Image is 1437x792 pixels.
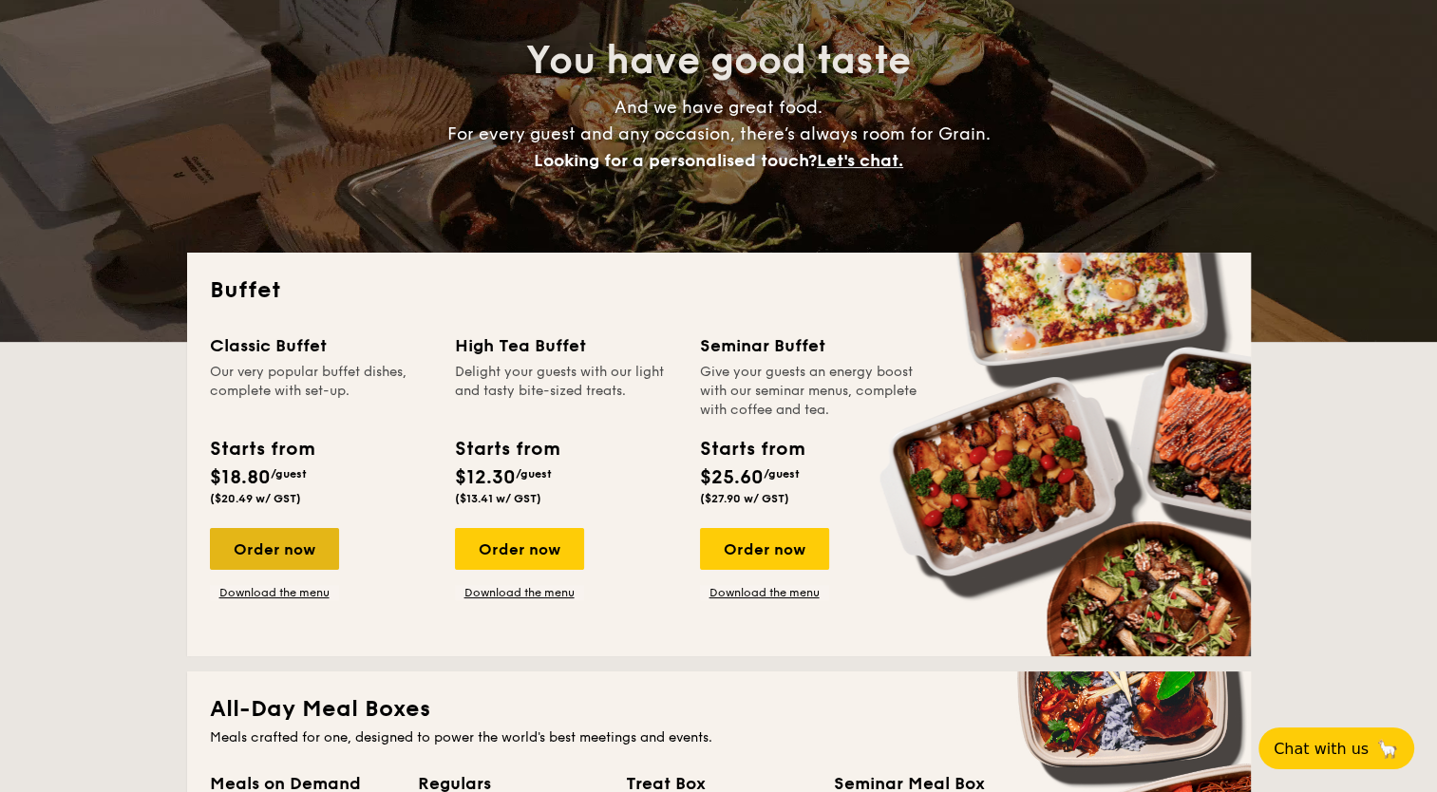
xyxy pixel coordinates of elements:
div: Order now [210,528,339,570]
div: Classic Buffet [210,332,432,359]
div: Order now [700,528,829,570]
span: Let's chat. [817,150,903,171]
div: Seminar Buffet [700,332,922,359]
div: Starts from [210,435,313,463]
span: $25.60 [700,466,764,489]
span: 🦙 [1376,738,1399,760]
h2: All-Day Meal Boxes [210,694,1228,725]
span: You have good taste [526,38,911,84]
button: Chat with us🦙 [1258,727,1414,769]
div: High Tea Buffet [455,332,677,359]
span: ($20.49 w/ GST) [210,492,301,505]
div: Starts from [455,435,558,463]
span: ($13.41 w/ GST) [455,492,541,505]
span: Chat with us [1274,740,1369,758]
a: Download the menu [455,585,584,600]
a: Download the menu [210,585,339,600]
span: /guest [271,467,307,481]
span: ($27.90 w/ GST) [700,492,789,505]
div: Give your guests an energy boost with our seminar menus, complete with coffee and tea. [700,363,922,420]
span: And we have great food. For every guest and any occasion, there’s always room for Grain. [447,97,991,171]
h2: Buffet [210,275,1228,306]
div: Starts from [700,435,804,463]
span: $18.80 [210,466,271,489]
a: Download the menu [700,585,829,600]
div: Order now [455,528,584,570]
span: Looking for a personalised touch? [534,150,817,171]
div: Meals crafted for one, designed to power the world's best meetings and events. [210,728,1228,747]
div: Our very popular buffet dishes, complete with set-up. [210,363,432,420]
div: Delight your guests with our light and tasty bite-sized treats. [455,363,677,420]
span: $12.30 [455,466,516,489]
span: /guest [516,467,552,481]
span: /guest [764,467,800,481]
